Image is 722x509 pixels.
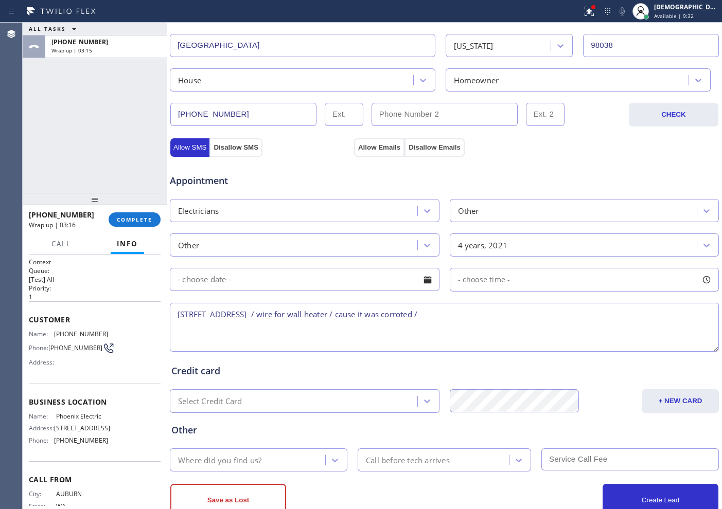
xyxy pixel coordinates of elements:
div: House [178,74,201,86]
div: Electricians [178,205,219,216]
input: - choose date - [170,268,439,291]
h1: Context [29,258,161,266]
span: Address: [29,358,56,366]
p: [Test] All [29,275,161,284]
textarea: [STREET_ADDRESS] / wire for wall heater / cause it was corroted / [170,303,719,352]
button: Disallow Emails [404,138,465,157]
p: 1 [29,293,161,301]
span: Phone: [29,344,48,352]
button: Call [45,234,77,254]
button: Info [111,234,144,254]
div: Other [178,239,199,251]
button: COMPLETE [109,212,161,227]
span: Info [117,239,138,248]
button: CHECK [629,103,718,126]
input: ZIP [583,34,719,57]
input: Ext. 2 [526,103,565,126]
span: Appointment [170,174,351,188]
span: Available | 9:32 [654,12,694,20]
span: [PHONE_NUMBER] [48,344,102,352]
div: Call before tech arrives [366,454,450,466]
button: ALL TASKS [23,23,86,35]
div: [US_STATE] [454,40,494,51]
h2: Queue: [29,266,161,275]
input: Phone Number 2 [372,103,518,126]
span: COMPLETE [117,216,152,223]
input: Service Call Fee [541,448,719,470]
button: Disallow SMS [209,138,262,157]
span: [PHONE_NUMBER] [54,330,108,338]
button: + NEW CARD [642,389,719,413]
div: Other [171,423,717,437]
span: Call [51,239,71,248]
div: Other [458,205,479,216]
span: Phone: [29,437,54,444]
div: Select Credit Card [178,395,242,407]
span: [STREET_ADDRESS] [54,424,110,432]
div: 4 years, 2021 [458,239,508,251]
span: [PHONE_NUMBER] [51,38,108,46]
span: Name: [29,330,54,338]
div: [DEMOGRAPHIC_DATA][PERSON_NAME] [654,3,719,11]
input: Ext. [325,103,363,126]
input: Phone Number [170,103,316,126]
span: City: [29,490,56,498]
span: Name: [29,412,56,420]
span: Call From [29,475,161,484]
h2: Priority: [29,284,161,293]
span: [PHONE_NUMBER] [54,437,108,444]
span: AUBURN [56,490,108,498]
span: Customer [29,315,161,324]
div: Homeowner [454,74,499,86]
span: [PHONE_NUMBER] [29,210,94,220]
button: Allow Emails [354,138,404,157]
div: Credit card [171,364,717,378]
span: ALL TASKS [29,25,66,32]
span: - choose time - [458,275,510,284]
span: Wrap up | 03:16 [29,221,76,229]
button: Mute [615,4,629,19]
span: Business location [29,397,161,407]
input: City [170,34,435,57]
div: Where did you find us? [178,454,261,466]
span: Address: [29,424,54,432]
button: Allow SMS [170,138,209,157]
span: Wrap up | 03:15 [51,47,92,54]
span: Phoenix Electric [56,412,108,420]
